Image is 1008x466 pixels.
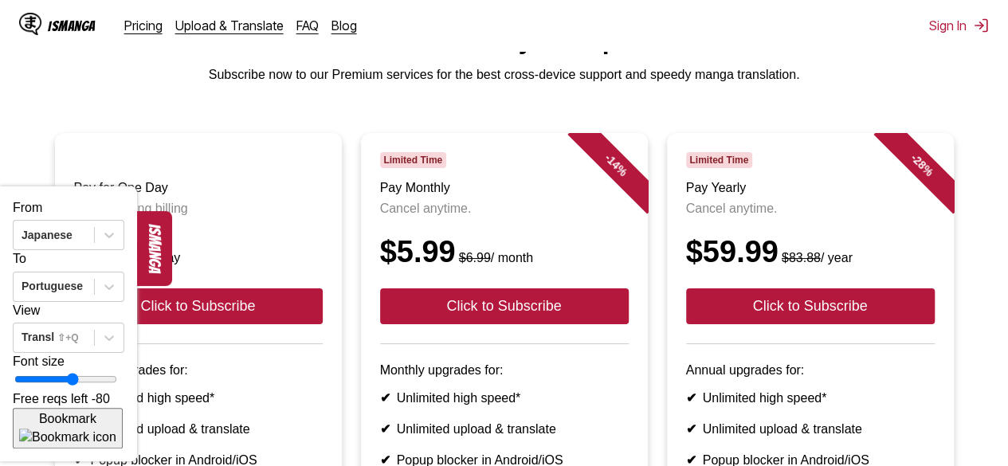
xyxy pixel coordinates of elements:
div: $5.99 [380,235,629,269]
li: Unlimited upload & translate [74,421,323,437]
p: 24 hrs upgrades for: [74,363,323,378]
div: IsManga [48,18,96,33]
div: $1.49 [74,235,323,269]
img: Sign out [973,18,989,33]
p: Monthly upgrades for: [380,363,629,378]
div: - 14 % [567,117,663,213]
h3: Pay Monthly [380,181,629,195]
button: Click to Subscribe [380,288,629,324]
p: Non-recurring billing [74,202,323,216]
label: From [13,201,42,214]
li: Unlimited upload & translate [380,421,629,437]
small: / month [456,251,533,264]
span: Limited Time [380,152,446,168]
p: Free reqs left - [13,390,124,408]
b: ✔ [686,422,696,436]
span: Bookmark [39,412,96,425]
s: $6.99 [459,251,491,264]
h3: Pay for One Day [74,181,323,195]
li: Unlimited high speed* [686,390,935,405]
div: - 28 % [873,117,969,213]
li: Unlimited upload & translate [686,421,935,437]
p: Annual upgrades for: [686,363,935,378]
b: ✔ [380,422,390,436]
span: Limited Time [686,152,752,168]
button: ismanga [137,211,172,286]
b: ✔ [686,391,696,405]
a: Blog [331,18,357,33]
a: Upload & Translate [175,18,284,33]
b: ✔ [380,391,390,405]
a: FAQ [296,18,319,33]
button: Click to Subscribe [686,288,935,324]
li: Unlimited high speed* [380,390,629,405]
img: IsManga Logo [19,13,41,35]
a: Pricing [124,18,163,33]
small: / year [779,251,853,264]
li: Unlimited high speed* [74,390,323,405]
span: 80 [96,392,110,405]
button: Sign In [929,18,989,33]
label: To [13,252,26,265]
span: Font size [13,354,65,368]
a: IsManga LogoIsManga [19,13,124,38]
button: Click to Subscribe [74,288,323,324]
img: Bookmark icon [19,429,116,446]
label: View [13,303,40,317]
div: $59.99 [686,235,935,269]
p: Subscribe now to our Premium services for the best cross-device support and speedy manga translat... [13,68,995,82]
h3: Pay Yearly [686,181,935,195]
p: Cancel anytime. [380,202,629,216]
s: $83.88 [782,251,821,264]
p: Cancel anytime. [686,202,935,216]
